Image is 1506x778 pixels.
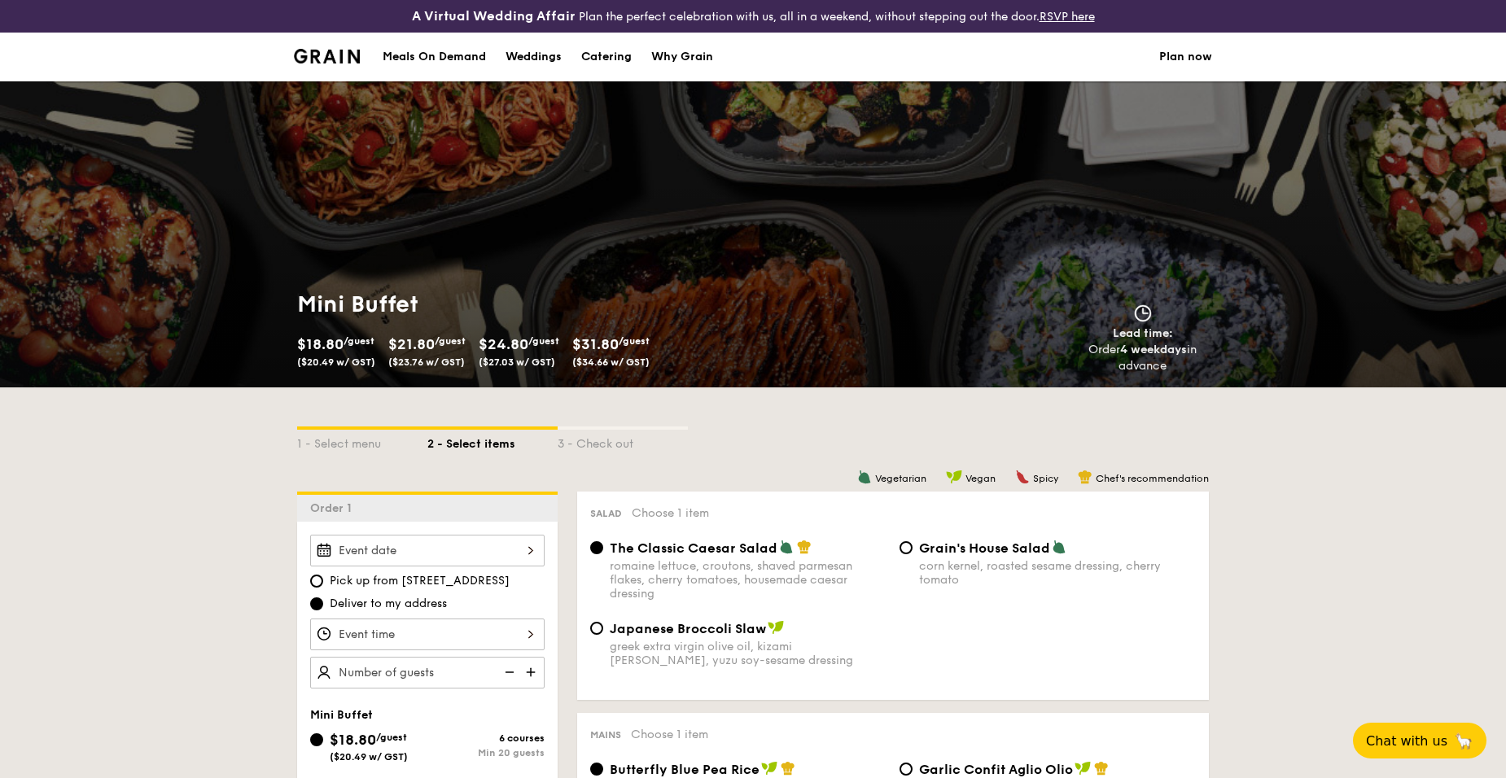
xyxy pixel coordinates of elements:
[330,596,447,612] span: Deliver to my address
[619,335,650,347] span: /guest
[297,430,427,452] div: 1 - Select menu
[427,430,558,452] div: 2 - Select items
[330,751,408,763] span: ($20.49 w/ GST)
[768,620,784,635] img: icon-vegan.f8ff3823.svg
[610,540,777,556] span: The Classic Caesar Salad
[875,473,926,484] span: Vegetarian
[388,356,465,368] span: ($23.76 w/ GST)
[496,657,520,688] img: icon-reduce.1d2dbef1.svg
[479,356,555,368] span: ($27.03 w/ GST)
[1094,761,1109,776] img: icon-chef-hat.a58ddaea.svg
[1015,470,1030,484] img: icon-spicy.37a8142b.svg
[373,33,496,81] a: Meals On Demand
[479,335,528,353] span: $24.80
[590,729,621,741] span: Mains
[388,335,435,353] span: $21.80
[1096,473,1209,484] span: Chef's recommendation
[761,761,777,776] img: icon-vegan.f8ff3823.svg
[919,559,1196,587] div: corn kernel, roasted sesame dressing, cherry tomato
[1033,473,1058,484] span: Spicy
[1159,33,1212,81] a: Plan now
[590,541,603,554] input: The Classic Caesar Saladromaine lettuce, croutons, shaved parmesan flakes, cherry tomatoes, house...
[919,762,1073,777] span: Garlic Confit Aglio Olio
[330,573,510,589] span: Pick up from [STREET_ADDRESS]
[310,733,323,746] input: $18.80/guest($20.49 w/ GST)6 coursesMin 20 guests
[294,49,360,63] img: Grain
[297,335,344,353] span: $18.80
[520,657,545,688] img: icon-add.58712e84.svg
[310,535,545,566] input: Event date
[435,335,466,347] span: /guest
[572,335,619,353] span: $31.80
[310,708,373,722] span: Mini Buffet
[946,470,962,484] img: icon-vegan.f8ff3823.svg
[310,618,545,650] input: Event time
[427,747,545,758] div: Min 20 guests
[571,33,641,81] a: Catering
[857,470,872,484] img: icon-vegetarian.fe4039eb.svg
[1131,304,1155,322] img: icon-clock.2db775ea.svg
[330,731,376,749] span: $18.80
[528,335,559,347] span: /guest
[797,540,812,554] img: icon-chef-hat.a58ddaea.svg
[641,33,723,81] a: Why Grain
[412,7,576,26] h4: A Virtual Wedding Affair
[590,763,603,776] input: Butterfly Blue Pea Riceshallots, coriander, supergarlicfied oil, blue pea flower
[965,473,996,484] span: Vegan
[310,575,323,588] input: Pick up from [STREET_ADDRESS]
[1366,733,1447,749] span: Chat with us
[610,559,887,601] div: romaine lettuce, croutons, shaved parmesan flakes, cherry tomatoes, housemade caesar dressing
[284,7,1222,26] div: Plan the perfect celebration with us, all in a weekend, without stepping out the door.
[310,657,545,688] input: Number of guests
[1454,732,1473,750] span: 🦙
[900,763,913,776] input: Garlic Confit Aglio Oliosuper garlicfied oil, slow baked cherry tomatoes, garden fresh thyme
[919,540,1050,556] span: Grain's House Salad
[1078,470,1092,484] img: icon-chef-hat.a58ddaea.svg
[610,621,766,636] span: Japanese Broccoli Slaw
[1040,10,1095,24] a: RSVP here
[651,33,713,81] div: Why Grain
[310,501,358,515] span: Order 1
[294,49,360,63] a: Logotype
[1052,540,1066,554] img: icon-vegetarian.fe4039eb.svg
[781,761,795,776] img: icon-chef-hat.a58ddaea.svg
[590,622,603,635] input: Japanese Broccoli Slawgreek extra virgin olive oil, kizami [PERSON_NAME], yuzu soy-sesame dressing
[632,506,709,520] span: Choose 1 item
[344,335,374,347] span: /guest
[1120,343,1187,356] strong: 4 weekdays
[506,33,562,81] div: Weddings
[590,508,622,519] span: Salad
[610,640,887,667] div: greek extra virgin olive oil, kizami [PERSON_NAME], yuzu soy-sesame dressing
[1075,761,1091,776] img: icon-vegan.f8ff3823.svg
[376,732,407,743] span: /guest
[572,356,650,368] span: ($34.66 w/ GST)
[631,728,708,741] span: Choose 1 item
[900,541,913,554] input: Grain's House Saladcorn kernel, roasted sesame dressing, cherry tomato
[310,597,323,610] input: Deliver to my address
[496,33,571,81] a: Weddings
[297,356,375,368] span: ($20.49 w/ GST)
[581,33,632,81] div: Catering
[1353,723,1486,758] button: Chat with us🦙
[383,33,486,81] div: Meals On Demand
[1070,342,1215,374] div: Order in advance
[558,430,688,452] div: 3 - Check out
[779,540,794,554] img: icon-vegetarian.fe4039eb.svg
[1113,326,1173,340] span: Lead time:
[427,732,545,744] div: 6 courses
[610,762,760,777] span: Butterfly Blue Pea Rice
[297,290,746,319] h1: Mini Buffet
